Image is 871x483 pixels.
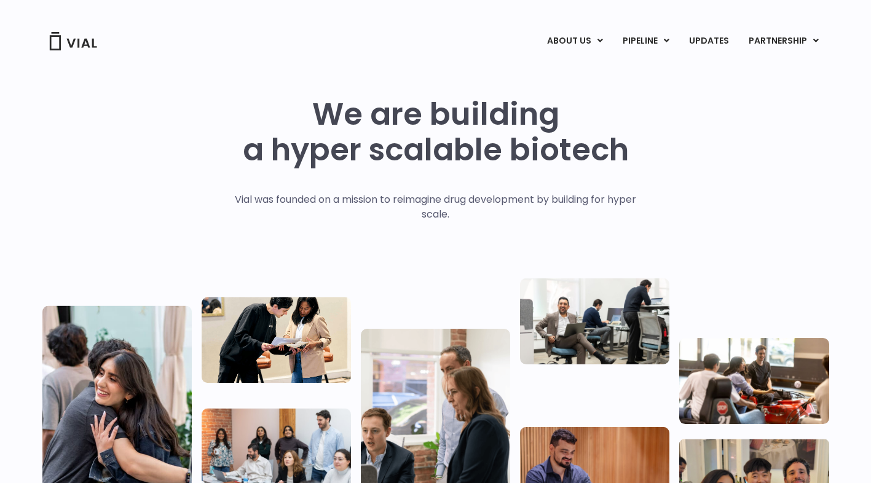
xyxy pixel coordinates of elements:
[679,338,829,424] img: Group of people playing whirlyball
[613,31,679,52] a: PIPELINEMenu Toggle
[243,96,629,168] h1: We are building a hyper scalable biotech
[520,278,669,364] img: Three people working in an office
[739,31,829,52] a: PARTNERSHIPMenu Toggle
[222,192,649,222] p: Vial was founded on a mission to reimagine drug development by building for hyper scale.
[49,32,98,50] img: Vial Logo
[679,31,738,52] a: UPDATES
[537,31,612,52] a: ABOUT USMenu Toggle
[202,297,351,383] img: Two people looking at a paper talking.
